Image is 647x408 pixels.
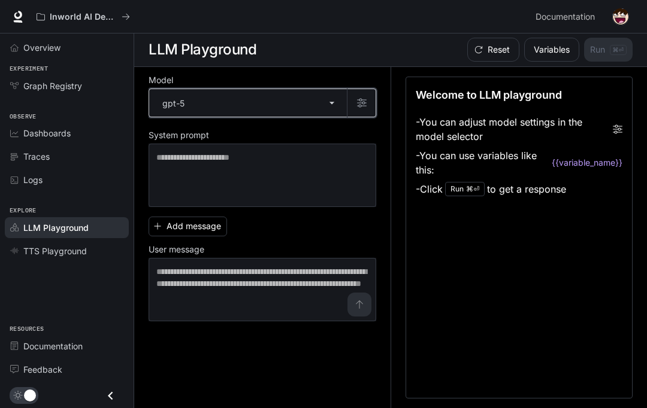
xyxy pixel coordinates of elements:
[149,217,227,236] button: Add message
[23,127,71,139] span: Dashboards
[536,10,595,25] span: Documentation
[466,185,479,193] p: ⌘⏎
[467,38,519,62] button: Reset
[5,146,129,167] a: Traces
[5,37,129,58] a: Overview
[31,5,135,29] button: All workspaces
[524,38,579,62] button: Variables
[5,75,129,96] a: Graph Registry
[531,5,604,29] a: Documentation
[162,97,185,109] p: gpt-5
[5,123,129,144] a: Dashboards
[5,217,129,238] a: LLM Playground
[5,336,129,357] a: Documentation
[612,8,629,25] img: User avatar
[149,76,173,84] p: Model
[97,383,124,408] button: Close drawer
[23,150,50,163] span: Traces
[5,169,129,190] a: Logs
[149,89,347,117] div: gpt-5
[149,38,256,62] h1: LLM Playground
[23,41,61,54] span: Overview
[23,173,43,186] span: Logs
[23,221,89,234] span: LLM Playground
[50,12,117,22] p: Inworld AI Demos
[416,146,622,179] li: - You can use variables like this:
[416,87,562,103] p: Welcome to LLM playground
[23,363,62,376] span: Feedback
[416,179,622,199] li: - Click to get a response
[23,80,82,92] span: Graph Registry
[609,5,633,29] button: User avatar
[23,340,83,352] span: Documentation
[445,182,485,196] div: Run
[24,388,36,401] span: Dark mode toggle
[5,240,129,261] a: TTS Playground
[149,131,209,139] p: System prompt
[149,245,204,254] p: User message
[23,245,87,257] span: TTS Playground
[552,157,622,169] code: {{variable_name}}
[5,359,129,380] a: Feedback
[416,112,622,146] li: - You can adjust model settings in the model selector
